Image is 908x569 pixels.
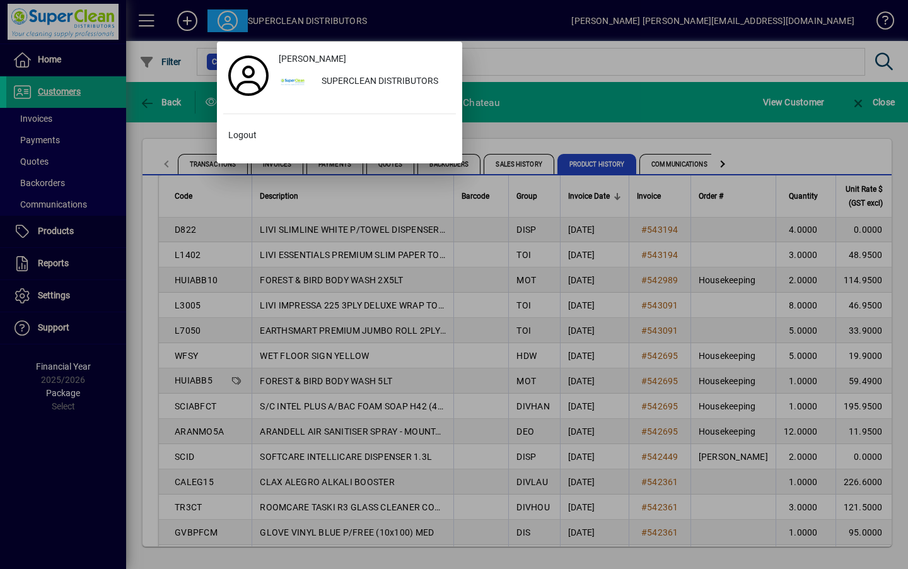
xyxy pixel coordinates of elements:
button: SUPERCLEAN DISTRIBUTORS [274,71,456,93]
span: Logout [228,129,257,142]
button: Logout [223,124,456,147]
a: [PERSON_NAME] [274,48,456,71]
div: SUPERCLEAN DISTRIBUTORS [311,71,456,93]
a: Profile [223,64,274,87]
span: [PERSON_NAME] [279,52,346,66]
